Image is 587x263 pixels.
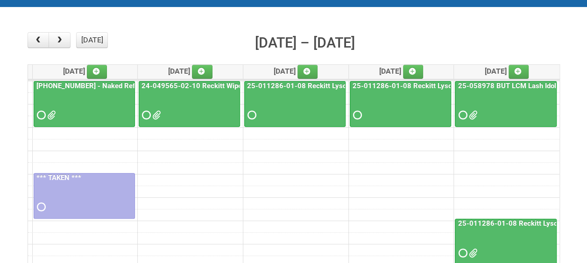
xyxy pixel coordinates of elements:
[458,112,465,118] span: Requested
[297,65,318,79] a: Add an event
[142,112,149,118] span: Requested
[353,112,360,118] span: Requested
[35,82,170,90] a: [PHONE_NUMBER] - Naked Reformulation
[63,67,107,76] span: [DATE]
[509,65,529,79] a: Add an event
[350,81,451,127] a: 25-011286-01-08 Reckitt Lysol Laundry Scented - BLINDING (hold slot)
[37,112,43,118] span: Requested
[455,81,557,127] a: 25-058978 BUT LCM Lash Idole US / Retest
[244,81,346,127] a: 25-011286-01-08 Reckitt Lysol Laundry Scented - BLINDING (hold slot)
[403,65,424,79] a: Add an event
[37,204,43,210] span: Requested
[468,112,475,118] span: MDN (2) 25-058978-01-08.xlsx LPF 25-058978-01-08.xlsx CELL 1.pdf CELL 2.pdf CELL 3.pdf CELL 4.pdf...
[34,81,135,127] a: [PHONE_NUMBER] - Naked Reformulation
[458,250,465,256] span: Requested
[152,112,159,118] span: 24-049565-02-10 - LPF.xlsx 24-049565-02 Stage 3 YBM-237_final.pdf 24-049565-02 Stage 3 SBM-394_fi...
[248,112,254,118] span: Requested
[140,82,300,90] a: 24-049565-02-10 Reckitt Wipes HUT Stages 1-3
[139,81,240,127] a: 24-049565-02-10 Reckitt Wipes HUT Stages 1-3
[87,65,107,79] a: Add an event
[351,82,581,90] a: 25-011286-01-08 Reckitt Lysol Laundry Scented - BLINDING (hold slot)
[485,67,529,76] span: [DATE]
[379,67,424,76] span: [DATE]
[76,32,108,48] button: [DATE]
[255,32,355,54] h2: [DATE] – [DATE]
[468,250,475,256] span: 25-011286-01 - MDN (2).xlsx 25-011286-01-08 - JNF.DOC 25-011286-01 - MDN.xlsx
[47,112,54,118] span: LPF - 25-055556-01.xlsx MDN - 25-055556-01 (2).xlsx MDN - 25-055556-01.xlsx JNF - 25-055556-01.doc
